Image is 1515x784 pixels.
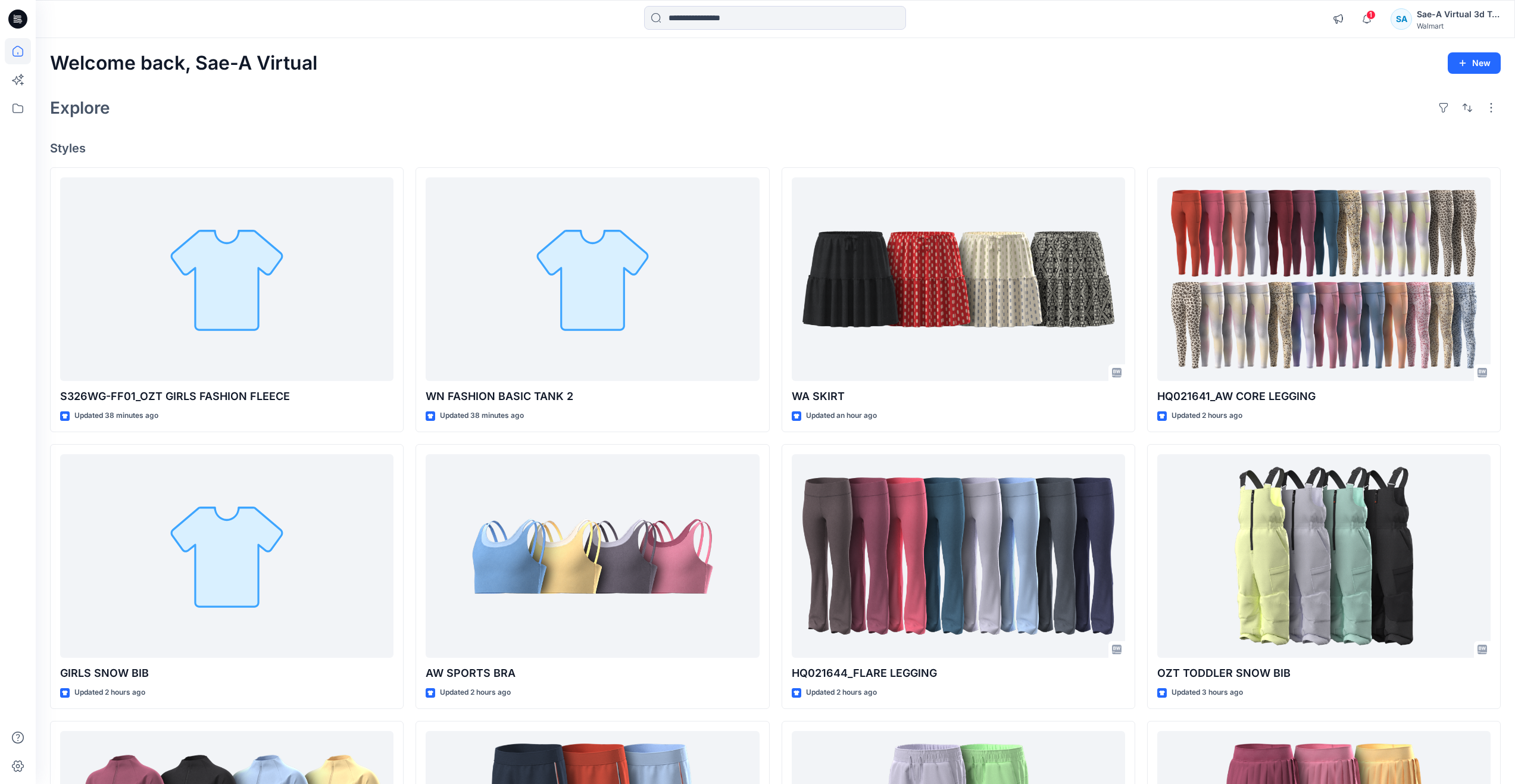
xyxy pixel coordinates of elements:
a: OZT TODDLER SNOW BIB [1157,454,1491,658]
div: Sae-A Virtual 3d Team [1417,7,1500,21]
p: S326WG-FF01_OZT GIRLS FASHION FLEECE [60,388,393,405]
p: WA SKIRT [792,388,1125,405]
a: HQ021641_AW CORE LEGGING [1157,177,1491,382]
p: GIRLS SNOW BIB [60,665,393,682]
p: Updated 2 hours ago [74,686,145,699]
a: GIRLS SNOW BIB [60,454,393,658]
a: WN FASHION BASIC TANK 2 [426,177,759,382]
p: Updated 2 hours ago [806,686,877,699]
p: HQ021644_FLARE LEGGING [792,665,1125,682]
h2: Welcome back, Sae-A Virtual [50,52,317,74]
p: Updated 38 minutes ago [74,410,158,422]
button: New [1448,52,1501,74]
h4: Styles [50,141,1501,155]
p: Updated 2 hours ago [440,686,511,699]
a: HQ021644_FLARE LEGGING [792,454,1125,658]
a: WA SKIRT [792,177,1125,382]
p: Updated 2 hours ago [1172,410,1242,422]
a: AW SPORTS BRA [426,454,759,658]
h2: Explore [50,98,110,117]
a: S326WG-FF01_OZT GIRLS FASHION FLEECE [60,177,393,382]
p: HQ021641_AW CORE LEGGING [1157,388,1491,405]
p: AW SPORTS BRA [426,665,759,682]
span: 1 [1366,10,1376,20]
p: Updated 38 minutes ago [440,410,524,422]
div: SA [1391,8,1412,30]
p: Updated 3 hours ago [1172,686,1243,699]
p: WN FASHION BASIC TANK 2 [426,388,759,405]
p: Updated an hour ago [806,410,877,422]
p: OZT TODDLER SNOW BIB [1157,665,1491,682]
div: Walmart [1417,21,1500,30]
